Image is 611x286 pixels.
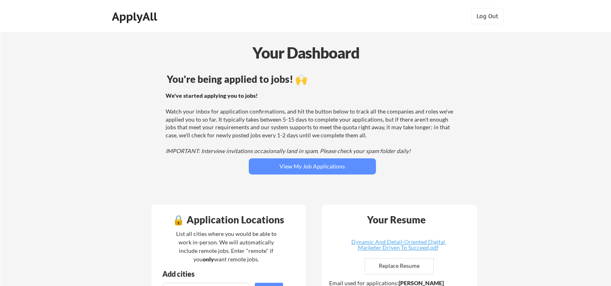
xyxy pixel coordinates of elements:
[1,41,611,64] div: Your Dashboard
[162,270,285,278] div: Add cities
[166,92,258,99] strong: We've started applying you to jobs!
[350,239,446,250] div: Dynamic And Detail-Oriented Digital Marketer Driven To Succeed.pdf
[471,8,504,24] button: Log Out
[350,239,446,252] a: Dynamic And Detail-Oriented Digital Marketer Driven To Succeed.pdf
[112,10,160,23] div: ApplyAll
[171,229,282,263] div: List all cities where you would be able to work in-person. We will automatically include remote j...
[249,158,376,175] button: View My Job Applications
[167,74,458,84] div: You're being applied to jobs! 🙌
[166,92,457,155] div: Watch your inbox for application confirmations, and hit the button below to track all the compani...
[166,147,411,154] em: IMPORTANT: Interview invitations occasionally land in spam. Please check your spam folder daily!
[357,215,437,225] div: Your Resume
[153,215,304,225] div: 🔒 Application Locations
[203,256,214,263] strong: only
